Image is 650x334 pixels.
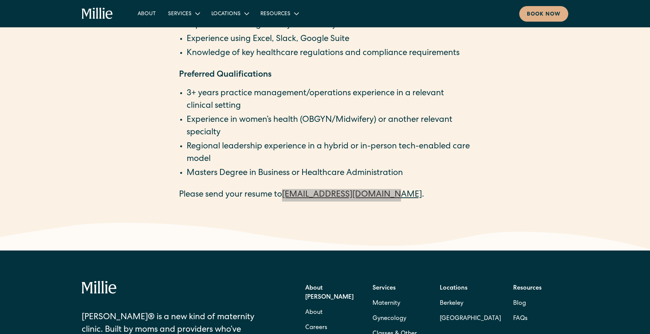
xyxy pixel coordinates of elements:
div: Resources [260,10,290,18]
li: Knowledge of key healthcare regulations and compliance requirements [187,47,471,60]
a: Book now [519,6,568,22]
li: Experience using Excel, Slack, Google Suite [187,33,471,46]
div: Services [168,10,192,18]
a: [GEOGRAPHIC_DATA] [440,311,501,326]
a: Berkeley [440,296,501,311]
a: About [132,7,162,20]
li: Experience in women’s health (OBGYN/Midwifery) or another relevant specialty [187,114,471,139]
strong: Preferred Qualifications [179,71,271,79]
strong: Services [373,285,396,291]
div: Resources [254,7,304,20]
a: About [305,305,323,320]
strong: Locations [440,285,468,291]
div: Book now [527,11,561,19]
a: [EMAIL_ADDRESS][DOMAIN_NAME] [282,191,422,199]
a: Gynecology [373,311,406,326]
div: Locations [205,7,254,20]
a: FAQs [513,311,528,326]
p: Please send your resume to . [179,189,471,202]
a: home [82,8,113,20]
div: Locations [211,10,241,18]
li: 3+ years practice management/operations experience in a relevant clinical setting [187,88,471,113]
a: Blog [513,296,526,311]
strong: About [PERSON_NAME] [305,285,354,301]
li: Masters Degree in Business or Healthcare Administration [187,167,471,180]
strong: Resources [513,285,542,291]
a: Maternity [373,296,400,311]
li: Regional leadership experience in a hybrid or in-person tech-enabled care model [187,141,471,166]
div: Services [162,7,205,20]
